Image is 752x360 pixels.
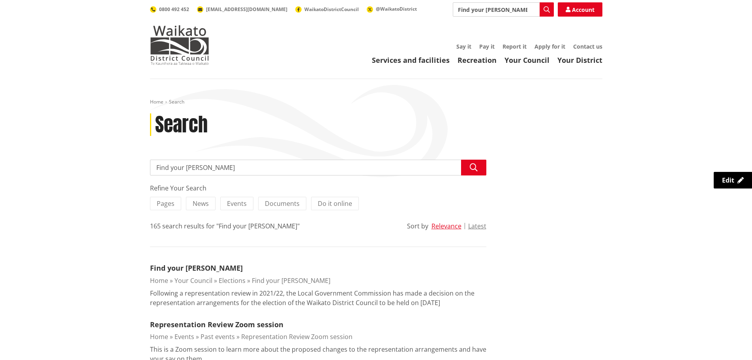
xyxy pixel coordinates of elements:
h1: Search [155,113,208,136]
a: Find your [PERSON_NAME] [150,263,243,273]
span: Do it online [318,199,352,208]
a: Representation Review Zoom session [150,320,283,329]
button: Relevance [431,222,461,230]
span: Pages [157,199,174,208]
div: Refine Your Search [150,183,486,193]
a: Say it [456,43,471,50]
a: Edit [714,172,752,188]
div: 165 search results for "Find your [PERSON_NAME]" [150,221,300,231]
span: [EMAIL_ADDRESS][DOMAIN_NAME] [206,6,287,13]
a: Services and facilities [372,55,450,65]
p: Following a representation review in 2021/22, the Local Government Commission has made a decision... [150,288,486,307]
a: Recreation [458,55,497,65]
a: WaikatoDistrictCouncil [295,6,359,13]
a: Home [150,332,168,341]
a: Events [174,332,194,341]
a: Report it [503,43,527,50]
a: Your Council [504,55,549,65]
span: Edit [722,176,734,185]
span: @WaikatoDistrict [376,6,417,12]
a: Elections [219,276,246,285]
span: 0800 492 452 [159,6,189,13]
a: Your Council [174,276,212,285]
a: Pay it [479,43,495,50]
a: @WaikatoDistrict [367,6,417,12]
input: Search input [453,2,554,17]
span: Events [227,199,247,208]
a: Home [150,98,163,105]
img: Waikato District Council - Te Kaunihera aa Takiwaa o Waikato [150,25,209,65]
a: Representation Review Zoom session [241,332,353,341]
a: Your District [557,55,602,65]
nav: breadcrumb [150,99,602,106]
button: Latest [468,222,486,230]
a: Apply for it [534,43,565,50]
a: Contact us [573,43,602,50]
span: Documents [265,199,300,208]
a: Home [150,276,168,285]
a: Find your [PERSON_NAME] [252,276,330,285]
span: WaikatoDistrictCouncil [304,6,359,13]
span: News [193,199,209,208]
a: Account [558,2,602,17]
div: Sort by [407,221,428,231]
a: [EMAIL_ADDRESS][DOMAIN_NAME] [197,6,287,13]
a: 0800 492 452 [150,6,189,13]
span: Search [169,98,184,105]
input: Search input [150,160,486,175]
a: Past events [201,332,235,341]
